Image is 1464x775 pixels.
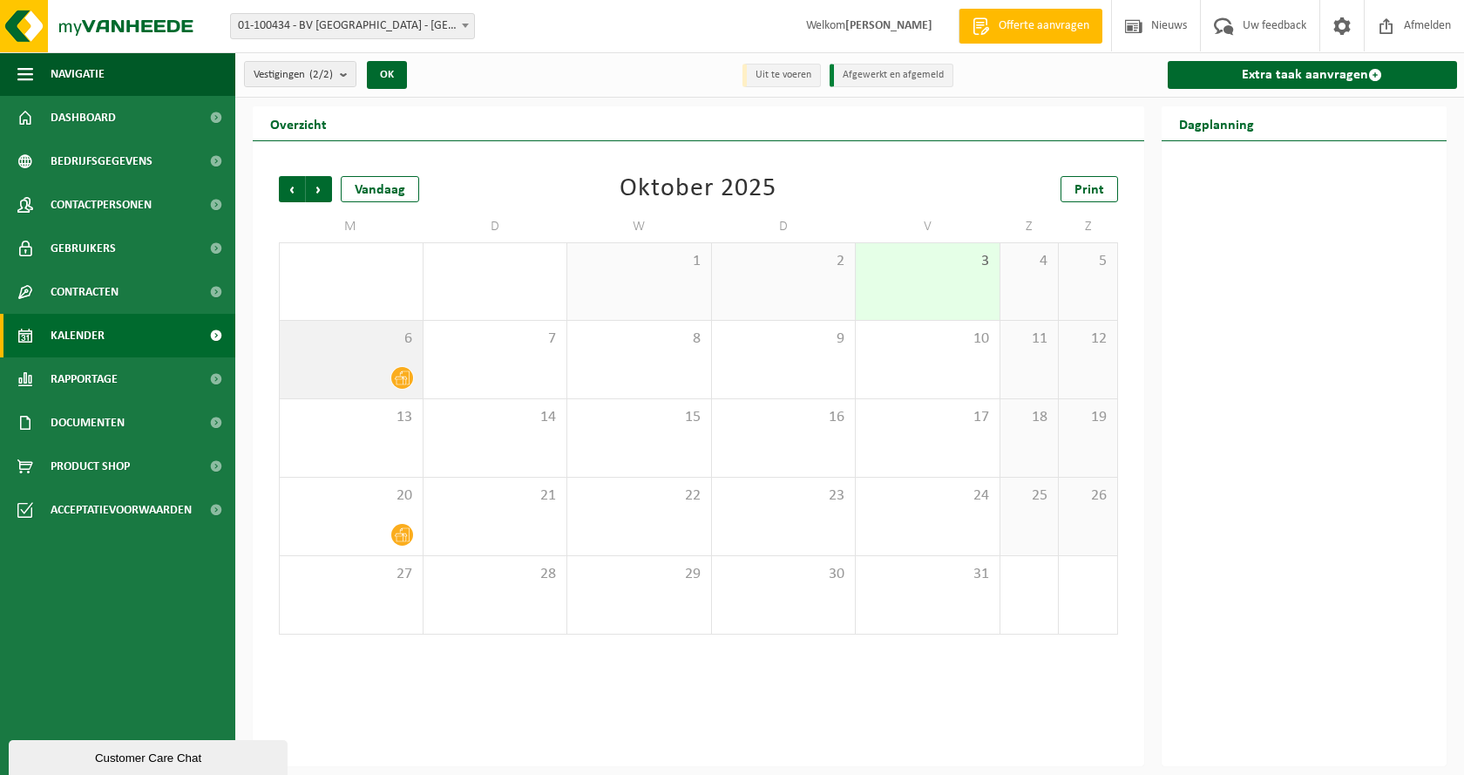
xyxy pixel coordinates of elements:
[367,61,407,89] button: OK
[288,486,414,506] span: 20
[576,252,702,271] span: 1
[288,565,414,584] span: 27
[567,211,712,242] td: W
[1009,330,1049,349] span: 11
[856,211,1000,242] td: V
[254,62,333,88] span: Vestigingen
[845,19,932,32] strong: [PERSON_NAME]
[279,211,424,242] td: M
[253,106,344,140] h2: Overzicht
[864,565,991,584] span: 31
[51,227,116,270] span: Gebruikers
[864,486,991,506] span: 24
[864,252,991,271] span: 3
[1067,330,1108,349] span: 12
[51,488,192,532] span: Acceptatievoorwaarden
[51,445,130,488] span: Product Shop
[1009,408,1049,427] span: 18
[721,252,847,271] span: 2
[1067,408,1108,427] span: 19
[230,13,475,39] span: 01-100434 - BV BURG BELUX - ROESELARE
[432,486,559,506] span: 21
[721,486,847,506] span: 23
[864,330,991,349] span: 10
[576,565,702,584] span: 29
[432,565,559,584] span: 28
[576,330,702,349] span: 8
[721,330,847,349] span: 9
[288,408,414,427] span: 13
[424,211,568,242] td: D
[1009,486,1049,506] span: 25
[1000,211,1059,242] td: Z
[1009,252,1049,271] span: 4
[432,408,559,427] span: 14
[51,270,119,314] span: Contracten
[279,176,305,202] span: Vorige
[51,139,152,183] span: Bedrijfsgegevens
[1067,252,1108,271] span: 5
[721,565,847,584] span: 30
[959,9,1102,44] a: Offerte aanvragen
[341,176,419,202] div: Vandaag
[1061,176,1118,202] a: Print
[1059,211,1117,242] td: Z
[742,64,821,87] li: Uit te voeren
[288,330,414,349] span: 6
[576,486,702,506] span: 22
[994,17,1094,35] span: Offerte aanvragen
[1074,183,1104,197] span: Print
[306,176,332,202] span: Volgende
[51,314,105,357] span: Kalender
[1067,486,1108,506] span: 26
[9,737,291,775] iframe: chat widget
[1162,106,1271,140] h2: Dagplanning
[51,401,125,445] span: Documenten
[864,408,991,427] span: 17
[309,69,333,80] count: (2/2)
[51,183,152,227] span: Contactpersonen
[576,408,702,427] span: 15
[231,14,474,38] span: 01-100434 - BV BURG BELUX - ROESELARE
[51,96,116,139] span: Dashboard
[244,61,356,87] button: Vestigingen(2/2)
[1168,61,1458,89] a: Extra taak aanvragen
[432,330,559,349] span: 7
[830,64,953,87] li: Afgewerkt en afgemeld
[51,52,105,96] span: Navigatie
[620,176,776,202] div: Oktober 2025
[712,211,857,242] td: D
[721,408,847,427] span: 16
[51,357,118,401] span: Rapportage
